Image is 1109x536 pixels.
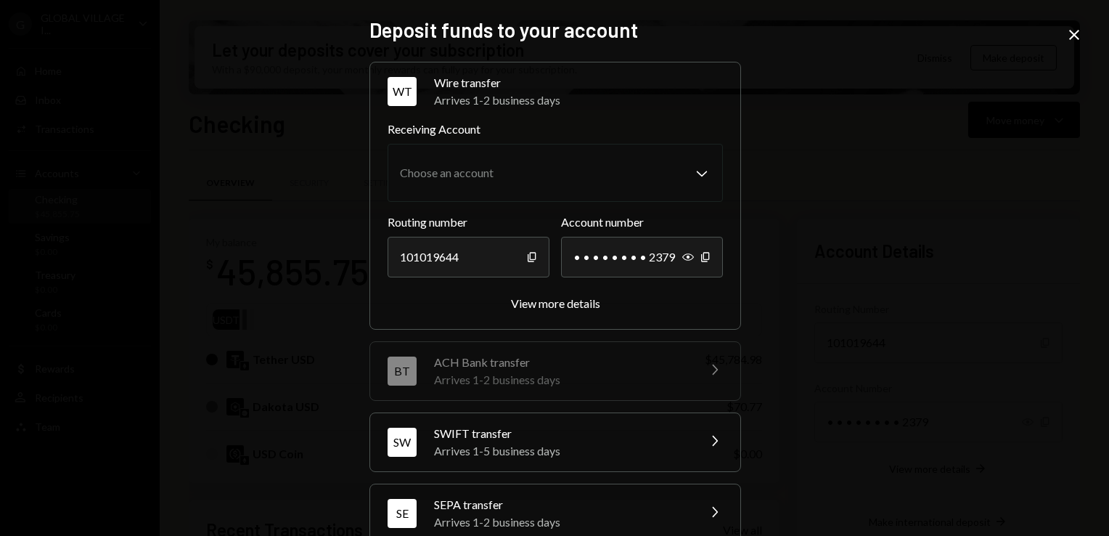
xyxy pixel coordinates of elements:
[388,214,549,231] label: Routing number
[434,442,688,460] div: Arrives 1-5 business days
[434,496,688,513] div: SEPA transfer
[369,16,740,44] h2: Deposit funds to your account
[370,342,740,400] button: BTACH Bank transferArrives 1-2 business days
[434,74,723,92] div: Wire transfer
[511,296,600,312] button: View more details
[388,144,723,202] button: Receiving Account
[388,121,723,138] label: Receiving Account
[388,237,549,277] div: 101019644
[388,121,723,312] div: WTWire transferArrives 1-2 business days
[511,296,600,310] div: View more details
[388,357,417,386] div: BT
[370,413,740,471] button: SWSWIFT transferArrives 1-5 business days
[388,499,417,528] div: SE
[561,237,723,277] div: • • • • • • • • 2379
[561,214,723,231] label: Account number
[388,428,417,457] div: SW
[388,77,417,106] div: WT
[434,354,688,371] div: ACH Bank transfer
[434,92,723,109] div: Arrives 1-2 business days
[370,62,740,121] button: WTWire transferArrives 1-2 business days
[434,371,688,389] div: Arrives 1-2 business days
[434,425,688,442] div: SWIFT transfer
[434,513,688,531] div: Arrives 1-2 business days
